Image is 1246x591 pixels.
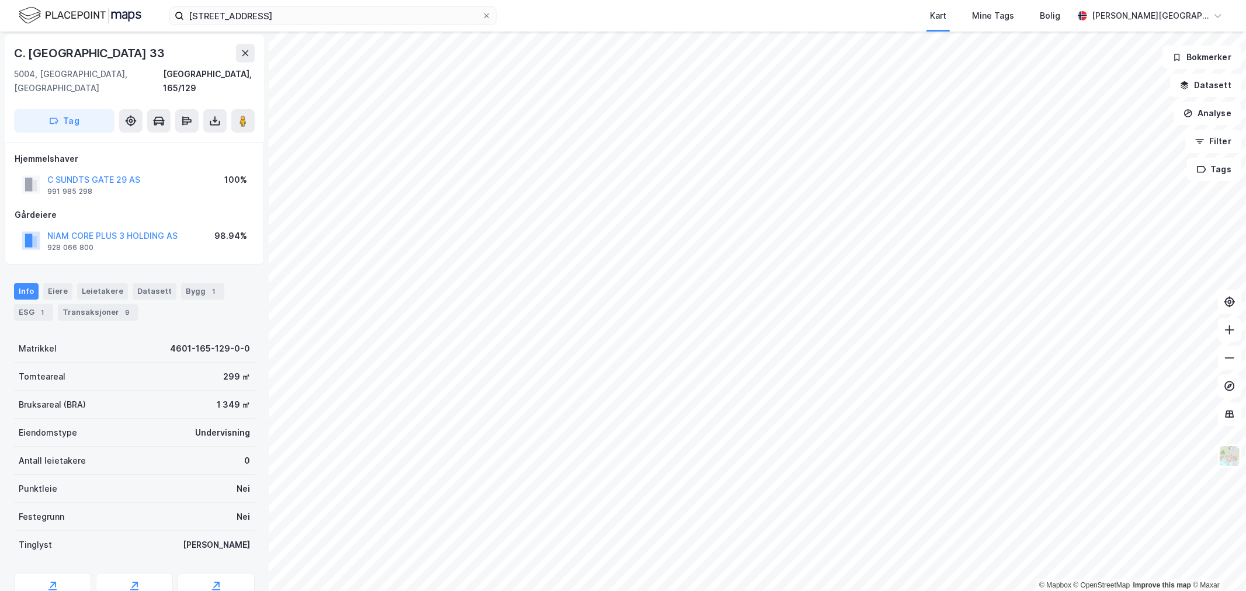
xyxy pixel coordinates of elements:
[15,208,254,222] div: Gårdeiere
[19,398,86,412] div: Bruksareal (BRA)
[19,510,64,524] div: Festegrunn
[1170,74,1241,97] button: Datasett
[15,152,254,166] div: Hjemmelshaver
[1074,581,1130,589] a: OpenStreetMap
[244,454,250,468] div: 0
[19,342,57,356] div: Matrikkel
[133,283,176,300] div: Datasett
[14,109,114,133] button: Tag
[14,44,166,62] div: C. [GEOGRAPHIC_DATA] 33
[1188,535,1246,591] iframe: Chat Widget
[195,426,250,440] div: Undervisning
[14,304,53,321] div: ESG
[1092,9,1209,23] div: [PERSON_NAME][GEOGRAPHIC_DATA]
[14,67,163,95] div: 5004, [GEOGRAPHIC_DATA], [GEOGRAPHIC_DATA]
[19,370,65,384] div: Tomteareal
[77,283,128,300] div: Leietakere
[43,283,72,300] div: Eiere
[58,304,138,321] div: Transaksjoner
[19,454,86,468] div: Antall leietakere
[14,283,39,300] div: Info
[1185,130,1241,153] button: Filter
[208,286,220,297] div: 1
[37,307,48,318] div: 1
[1219,445,1241,467] img: Z
[19,426,77,440] div: Eiendomstype
[237,510,250,524] div: Nei
[1039,581,1071,589] a: Mapbox
[1174,102,1241,125] button: Analyse
[163,67,255,95] div: [GEOGRAPHIC_DATA], 165/129
[214,229,247,243] div: 98.94%
[223,370,250,384] div: 299 ㎡
[224,173,247,187] div: 100%
[217,398,250,412] div: 1 349 ㎡
[972,9,1014,23] div: Mine Tags
[183,538,250,552] div: [PERSON_NAME]
[181,283,224,300] div: Bygg
[47,243,93,252] div: 928 066 800
[170,342,250,356] div: 4601-165-129-0-0
[19,5,141,26] img: logo.f888ab2527a4732fd821a326f86c7f29.svg
[237,482,250,496] div: Nei
[19,482,57,496] div: Punktleie
[122,307,133,318] div: 9
[184,7,482,25] input: Søk på adresse, matrikkel, gårdeiere, leietakere eller personer
[930,9,946,23] div: Kart
[1133,581,1191,589] a: Improve this map
[47,187,92,196] div: 991 985 298
[1162,46,1241,69] button: Bokmerker
[19,538,52,552] div: Tinglyst
[1187,158,1241,181] button: Tags
[1040,9,1060,23] div: Bolig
